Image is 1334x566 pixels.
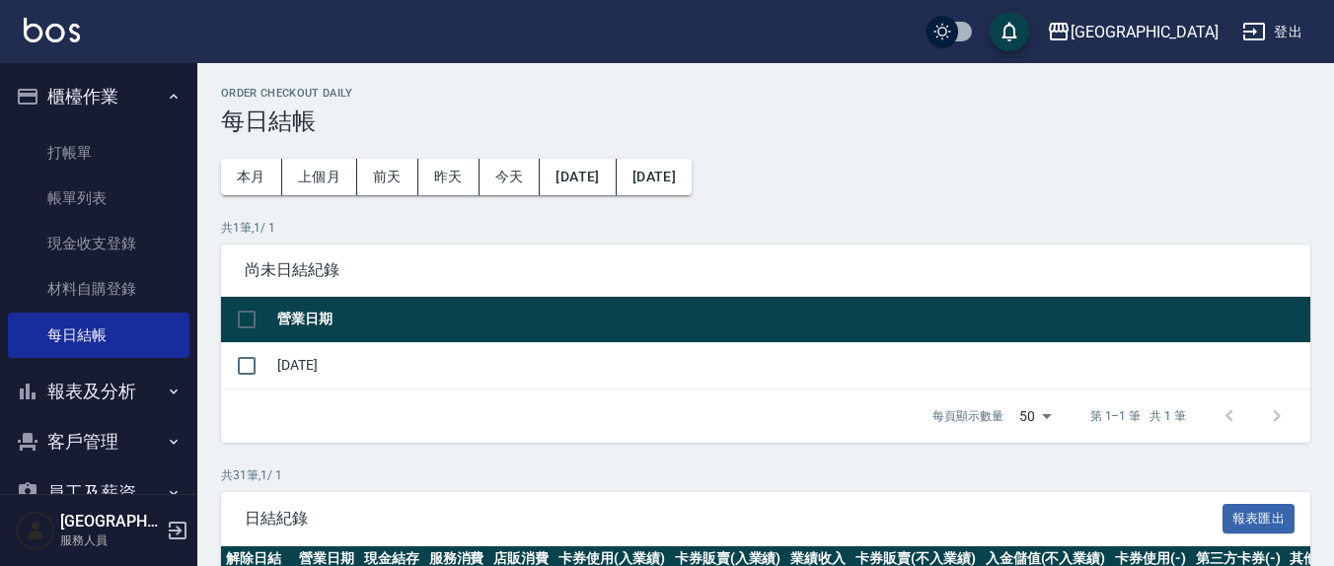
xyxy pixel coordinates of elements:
button: 客戶管理 [8,416,189,467]
button: save [990,12,1029,51]
span: 日結紀錄 [245,509,1223,529]
button: 員工及薪資 [8,467,189,519]
a: 打帳單 [8,130,189,176]
button: 櫃檯作業 [8,71,189,122]
button: 登出 [1234,14,1310,50]
button: [DATE] [617,159,692,195]
p: 共 1 筆, 1 / 1 [221,219,1310,237]
span: 尚未日結紀錄 [245,260,1287,280]
button: 前天 [357,159,418,195]
button: 本月 [221,159,282,195]
button: 今天 [480,159,541,195]
h3: 每日結帳 [221,107,1310,135]
h2: Order checkout daily [221,87,1310,100]
a: 材料自購登錄 [8,266,189,312]
div: [GEOGRAPHIC_DATA] [1071,20,1219,44]
img: Person [16,511,55,550]
td: [DATE] [272,342,1310,389]
p: 共 31 筆, 1 / 1 [221,466,1310,484]
p: 服務人員 [60,531,161,549]
div: 50 [1011,389,1059,443]
th: 營業日期 [272,297,1310,343]
p: 每頁顯示數量 [932,407,1003,425]
button: 昨天 [418,159,480,195]
button: 報表匯出 [1223,504,1296,534]
a: 現金收支登錄 [8,221,189,266]
button: 上個月 [282,159,357,195]
a: 每日結帳 [8,313,189,358]
button: 報表及分析 [8,366,189,417]
a: 報表匯出 [1223,508,1296,527]
button: [GEOGRAPHIC_DATA] [1039,12,1226,52]
p: 第 1–1 筆 共 1 筆 [1090,407,1186,425]
a: 帳單列表 [8,176,189,221]
button: [DATE] [540,159,616,195]
h5: [GEOGRAPHIC_DATA] [60,512,161,531]
img: Logo [24,18,80,42]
